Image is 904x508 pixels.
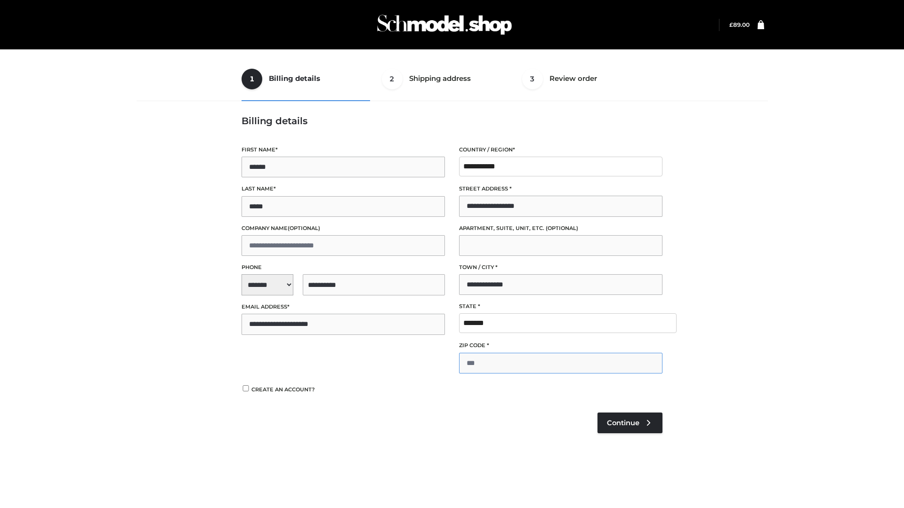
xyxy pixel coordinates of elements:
label: Apartment, suite, unit, etc. [459,224,662,233]
span: (optional) [288,225,320,231]
span: (optional) [546,225,578,231]
label: Street address [459,184,662,193]
label: Town / City [459,263,662,272]
label: Email address [242,302,445,311]
input: Create an account? [242,385,250,391]
label: First name [242,145,445,154]
h3: Billing details [242,115,662,127]
a: Continue [597,413,662,433]
span: £ [729,21,733,28]
a: £89.00 [729,21,750,28]
label: ZIP Code [459,341,662,350]
img: Schmodel Admin 964 [374,6,515,43]
label: Company name [242,224,445,233]
label: Phone [242,263,445,272]
label: Country / Region [459,145,662,154]
label: State [459,302,662,311]
span: Continue [607,419,639,427]
bdi: 89.00 [729,21,750,28]
span: Create an account? [251,386,315,393]
label: Last name [242,184,445,193]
